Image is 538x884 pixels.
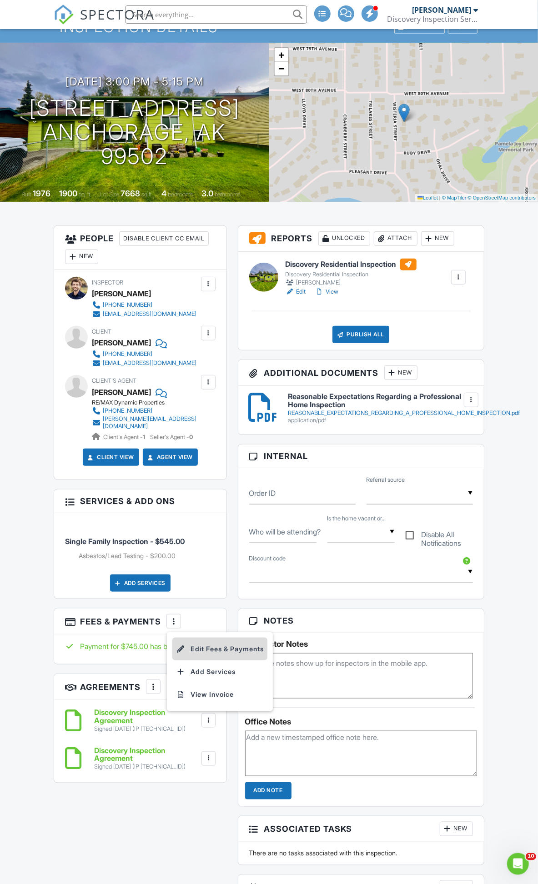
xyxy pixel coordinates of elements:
div: Discovery Inspection Services [387,15,478,24]
h3: [DATE] 3:00 pm - 5:15 pm [65,75,204,88]
a: Discovery Residential Inspection Discovery Residential Inspection [PERSON_NAME] [286,259,417,288]
span: Client [92,328,111,335]
a: [EMAIL_ADDRESS][DOMAIN_NAME] [92,310,196,319]
div: [PERSON_NAME][EMAIL_ADDRESS][DOMAIN_NAME] [103,415,198,430]
h3: Additional Documents [238,360,484,386]
h3: Reports [238,226,484,252]
span: sq. ft. [79,191,91,198]
h6: Reasonable Expectations Regarding a Professional Home Inspection [288,393,473,409]
strong: 1 [143,434,145,440]
div: 4 [161,189,166,198]
li: Add on: Asbestos/Lead Testing [79,551,215,560]
span: sq.ft. [141,191,153,198]
div: Disable Client CC Email [119,231,209,246]
div: Signed [DATE] (IP [TECHNICAL_ID]) [94,764,200,771]
h3: People [54,226,226,270]
span: Client's Agent - [103,434,146,440]
div: [PHONE_NUMBER] [103,350,152,358]
div: [PERSON_NAME] [92,336,151,350]
div: 7668 [121,189,140,198]
span: + [278,49,284,60]
div: [PHONE_NUMBER] [103,301,152,309]
a: © OpenStreetMap contributors [468,195,536,200]
h3: Fees & Payments [54,609,226,634]
div: [EMAIL_ADDRESS][DOMAIN_NAME] [103,360,196,367]
span: | [439,195,441,200]
span: SPECTORA [80,5,155,24]
input: Add Note [245,782,292,799]
label: Order ID [249,488,276,498]
label: Referral source [367,476,405,484]
span: Built [21,191,31,198]
div: Office Notes [245,717,477,726]
span: Associated Tasks [264,823,352,835]
a: Edit [286,287,306,296]
div: Payment for $745.00 has been received. [65,641,215,651]
h1: [STREET_ADDRESS] Anchorage, AK 99502 [15,96,255,168]
div: [PERSON_NAME] [92,385,151,399]
a: Reasonable Expectations Regarding a Professional Home Inspection REASONABLE_EXPECTATIONS_REGARDIN... [288,393,473,424]
div: 1900 [59,189,77,198]
h3: Notes [238,609,484,633]
div: More [448,21,478,34]
h6: Discovery Inspection Agreement [94,747,200,763]
a: [EMAIL_ADDRESS][DOMAIN_NAME] [92,359,196,368]
a: [PHONE_NUMBER] [92,300,196,310]
h5: Inspector Notes [249,639,473,649]
a: [PHONE_NUMBER] [92,350,196,359]
span: Single Family Inspection - $545.00 [65,537,185,546]
span: − [278,63,284,74]
div: New [440,822,473,836]
li: Service: Single Family Inspection [65,520,215,567]
h6: Discovery Inspection Agreement [94,709,200,724]
span: Inspector [92,279,123,286]
span: 10 [526,853,536,860]
a: Discovery Inspection Agreement Signed [DATE] (IP [TECHNICAL_ID]) [94,747,200,771]
a: View [315,287,339,296]
label: Who will be attending? [249,527,321,537]
div: [PERSON_NAME] [286,278,417,287]
div: Client View [394,21,445,34]
div: New [421,231,454,246]
div: Signed [DATE] (IP [TECHNICAL_ID]) [94,725,200,733]
a: Zoom out [275,62,288,75]
div: Add Services [110,574,171,592]
input: Search everything... [125,5,307,24]
div: There are no tasks associated with this inspection. [244,849,478,858]
div: 3.0 [201,189,213,198]
iframe: Intercom live chat [507,853,529,875]
div: application/pdf [288,417,473,424]
div: New [384,365,417,380]
span: Seller's Agent - [150,434,193,440]
a: Agent View [146,453,193,462]
a: Client View [393,23,447,30]
div: [PERSON_NAME] [92,287,151,300]
div: Publish All [332,326,389,343]
div: Unlocked [318,231,370,246]
img: The Best Home Inspection Software - Spectora [54,5,74,25]
div: [PERSON_NAME] [412,5,472,15]
a: Leaflet [417,195,438,200]
a: Client View [86,453,134,462]
div: [EMAIL_ADDRESS][DOMAIN_NAME] [103,310,196,318]
div: RE/MAX Dynamic Properties [92,399,206,406]
h3: Internal [238,444,484,468]
div: [PHONE_NUMBER] [103,407,152,415]
a: © MapTiler [442,195,467,200]
a: SPECTORA [54,12,155,31]
div: 1976 [33,189,50,198]
input: Who will be attending? [249,521,317,543]
img: Marker [398,104,410,122]
h1: Inspection Details [60,19,478,35]
div: Attach [374,231,417,246]
span: bathrooms [215,191,241,198]
h6: Discovery Residential Inspection [286,259,417,270]
a: Discovery Inspection Agreement Signed [DATE] (IP [TECHNICAL_ID]) [94,709,200,733]
label: Disable All Notifications [406,530,473,542]
label: Discount code [249,554,286,563]
div: REASONABLE_EXPECTATIONS_REGARDING_A_PROFESSIONAL_HOME_INSPECTION.pdf [288,410,473,417]
h3: Services & Add ons [54,489,226,513]
div: Discovery Residential Inspection [286,271,417,278]
div: New [65,250,98,264]
span: Lot Size [100,191,119,198]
